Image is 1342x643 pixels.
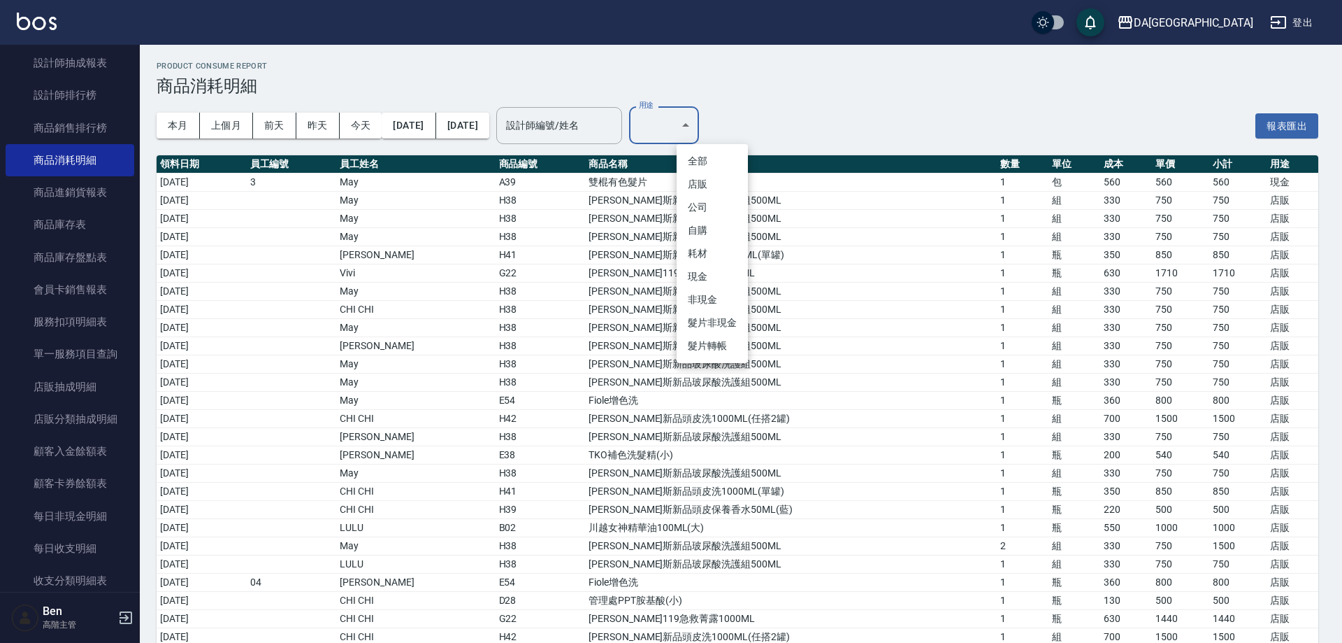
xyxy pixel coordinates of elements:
li: 自購 [677,219,748,242]
li: 耗材 [677,242,748,265]
li: 髮片非現金 [677,311,748,334]
li: 現金 [677,265,748,288]
li: 髮片轉帳 [677,334,748,358]
li: 店販 [677,173,748,196]
li: 公司 [677,196,748,219]
li: 全部 [677,150,748,173]
li: 非現金 [677,288,748,311]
